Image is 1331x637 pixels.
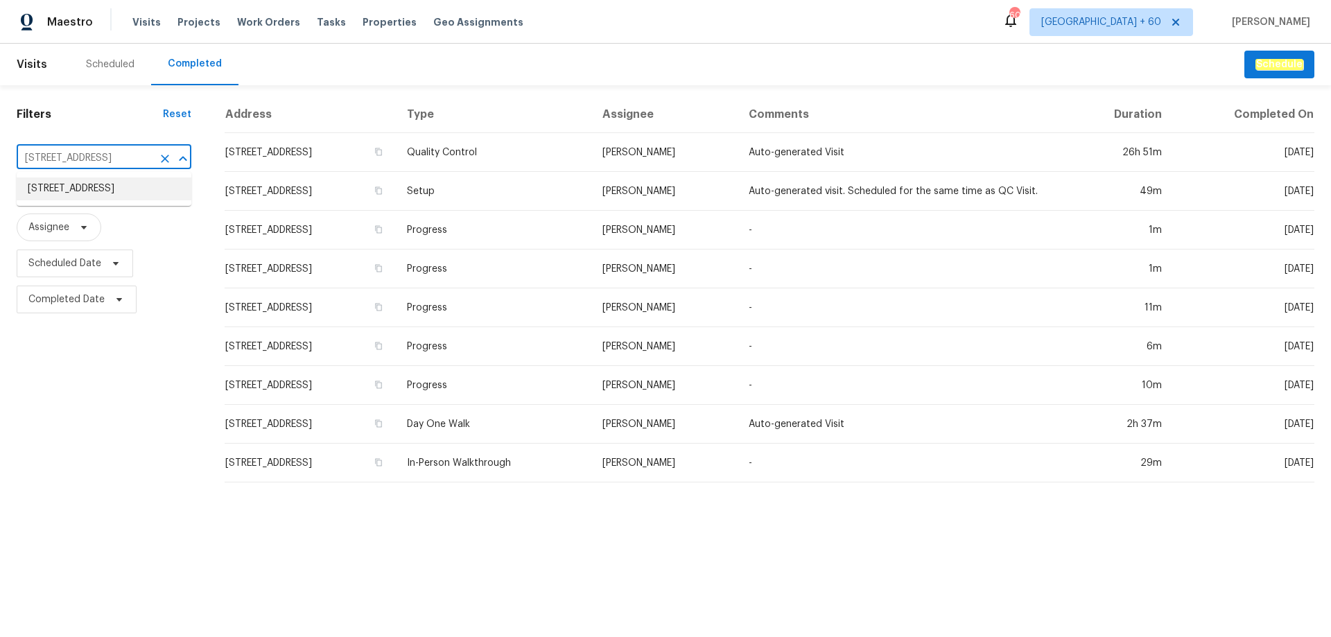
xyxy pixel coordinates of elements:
td: 26h 51m [1065,133,1173,172]
span: Work Orders [237,15,300,29]
span: Properties [363,15,417,29]
td: [STREET_ADDRESS] [225,133,396,172]
th: Type [396,96,591,133]
button: Copy Address [372,223,385,236]
td: 10m [1065,366,1173,405]
th: Completed On [1173,96,1314,133]
td: 1m [1065,211,1173,250]
td: [STREET_ADDRESS] [225,444,396,482]
button: Copy Address [372,184,385,197]
td: 2h 37m [1065,405,1173,444]
th: Address [225,96,396,133]
span: Projects [177,15,220,29]
td: [DATE] [1173,405,1314,444]
button: Copy Address [372,301,385,313]
td: [PERSON_NAME] [591,444,738,482]
button: Copy Address [372,378,385,391]
td: 11m [1065,288,1173,327]
td: [PERSON_NAME] [591,211,738,250]
span: Tasks [317,17,346,27]
button: Close [173,149,193,168]
div: Scheduled [86,58,134,71]
div: Reset [163,107,191,121]
span: [GEOGRAPHIC_DATA] + 60 [1041,15,1161,29]
td: - [738,288,1065,327]
button: Schedule [1244,51,1314,79]
td: Progress [396,250,591,288]
td: [DATE] [1173,366,1314,405]
td: - [738,327,1065,366]
td: [STREET_ADDRESS] [225,211,396,250]
td: [DATE] [1173,250,1314,288]
input: Search for an address... [17,148,153,169]
td: Auto-generated Visit [738,133,1065,172]
td: [PERSON_NAME] [591,133,738,172]
td: 49m [1065,172,1173,211]
span: Visits [17,49,47,80]
td: 29m [1065,444,1173,482]
h1: Filters [17,107,163,121]
li: [STREET_ADDRESS] [17,177,191,200]
td: [DATE] [1173,211,1314,250]
span: [PERSON_NAME] [1226,15,1310,29]
td: Progress [396,211,591,250]
td: [STREET_ADDRESS] [225,172,396,211]
td: - [738,444,1065,482]
td: [PERSON_NAME] [591,288,738,327]
span: Maestro [47,15,93,29]
td: [DATE] [1173,288,1314,327]
span: Geo Assignments [433,15,523,29]
th: Assignee [591,96,738,133]
td: [DATE] [1173,444,1314,482]
td: In-Person Walkthrough [396,444,591,482]
td: [DATE] [1173,133,1314,172]
td: [PERSON_NAME] [591,250,738,288]
td: Progress [396,327,591,366]
td: Quality Control [396,133,591,172]
th: Comments [738,96,1065,133]
td: [DATE] [1173,327,1314,366]
span: Completed Date [28,293,105,306]
td: [DATE] [1173,172,1314,211]
td: Setup [396,172,591,211]
button: Copy Address [372,146,385,158]
button: Copy Address [372,456,385,469]
span: Visits [132,15,161,29]
td: [PERSON_NAME] [591,405,738,444]
td: Auto-generated Visit [738,405,1065,444]
span: Scheduled Date [28,256,101,270]
td: [STREET_ADDRESS] [225,250,396,288]
td: [STREET_ADDRESS] [225,405,396,444]
td: [PERSON_NAME] [591,172,738,211]
td: Day One Walk [396,405,591,444]
td: [STREET_ADDRESS] [225,327,396,366]
button: Copy Address [372,340,385,352]
td: Progress [396,366,591,405]
div: 606 [1009,8,1019,22]
span: Assignee [28,220,69,234]
td: [STREET_ADDRESS] [225,288,396,327]
td: - [738,211,1065,250]
td: [PERSON_NAME] [591,366,738,405]
div: Completed [168,57,222,71]
td: 1m [1065,250,1173,288]
td: 6m [1065,327,1173,366]
button: Clear [155,149,175,168]
em: Schedule [1255,59,1303,70]
th: Duration [1065,96,1173,133]
td: [PERSON_NAME] [591,327,738,366]
td: [STREET_ADDRESS] [225,366,396,405]
button: Copy Address [372,417,385,430]
td: Progress [396,288,591,327]
td: - [738,250,1065,288]
td: Auto-generated visit. Scheduled for the same time as QC Visit. [738,172,1065,211]
td: - [738,366,1065,405]
button: Copy Address [372,262,385,274]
